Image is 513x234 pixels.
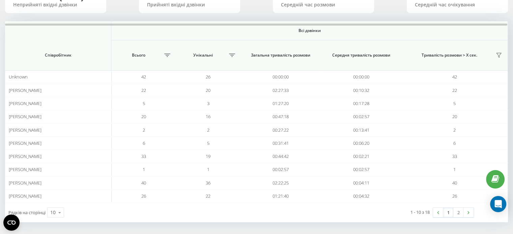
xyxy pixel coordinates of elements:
span: 40 [141,180,146,186]
span: [PERSON_NAME] [9,180,41,186]
span: 22 [206,193,210,199]
div: Прийняті вхідні дзвінки [147,2,232,8]
span: Середня тривалість розмови [328,53,395,58]
span: 42 [452,74,457,80]
td: 00:47:18 [240,110,321,123]
td: 00:31:41 [240,137,321,150]
span: 6 [453,140,456,146]
span: 1 [207,166,209,172]
span: [PERSON_NAME] [9,127,41,133]
span: 1 [453,166,456,172]
span: 2 [453,127,456,133]
span: 16 [206,113,210,120]
div: Неприйняті вхідні дзвінки [13,2,98,8]
td: 00:04:32 [321,190,402,203]
span: [PERSON_NAME] [9,100,41,106]
td: 00:00:00 [240,70,321,83]
span: 33 [141,153,146,159]
span: [PERSON_NAME] [9,153,41,159]
span: 6 [142,140,145,146]
td: 00:44:42 [240,150,321,163]
div: Середній час очікування [415,2,500,8]
td: 00:02:21 [321,150,402,163]
td: 01:21:40 [240,190,321,203]
span: 19 [206,153,210,159]
span: [PERSON_NAME] [9,140,41,146]
span: Тривалість розмови > Х сек. [405,53,494,58]
td: 00:02:57 [240,163,321,176]
a: 1 [443,208,453,217]
td: 00:02:57 [321,110,402,123]
td: 00:02:57 [321,163,402,176]
td: 00:10:32 [321,83,402,97]
span: 20 [452,113,457,120]
span: [PERSON_NAME] [9,113,41,120]
a: 2 [453,208,463,217]
td: 02:27:33 [240,83,321,97]
td: 00:06:20 [321,137,402,150]
span: 2 [142,127,145,133]
span: Співробітник [13,53,103,58]
span: 1 [142,166,145,172]
span: 5 [207,140,209,146]
span: 26 [206,74,210,80]
span: Унікальні [179,53,227,58]
span: Всі дзвінки [134,28,485,33]
span: 40 [452,180,457,186]
span: Рядків на сторінці [8,209,46,215]
button: Open CMP widget [3,214,20,231]
td: 00:04:11 [321,176,402,190]
span: 26 [141,193,146,199]
td: 01:27:20 [240,97,321,110]
span: 42 [141,74,146,80]
td: 00:17:28 [321,97,402,110]
span: 22 [452,87,457,93]
span: [PERSON_NAME] [9,166,41,172]
span: 5 [142,100,145,106]
div: 10 [50,209,56,216]
span: Загальна тривалість розмови [248,53,314,58]
span: 20 [141,113,146,120]
td: 00:00:00 [321,70,402,83]
span: 36 [206,180,210,186]
td: 00:27:22 [240,123,321,136]
span: 26 [452,193,457,199]
span: 5 [453,100,456,106]
span: Unknown [9,74,28,80]
td: 02:22:25 [240,176,321,190]
td: 00:13:41 [321,123,402,136]
span: 22 [141,87,146,93]
div: Open Intercom Messenger [490,196,506,212]
span: [PERSON_NAME] [9,87,41,93]
span: 33 [452,153,457,159]
span: 2 [207,127,209,133]
span: 3 [207,100,209,106]
div: Середній час розмови [281,2,366,8]
span: 20 [206,87,210,93]
span: Всього [115,53,162,58]
span: [PERSON_NAME] [9,193,41,199]
div: 1 - 10 з 18 [410,209,430,215]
